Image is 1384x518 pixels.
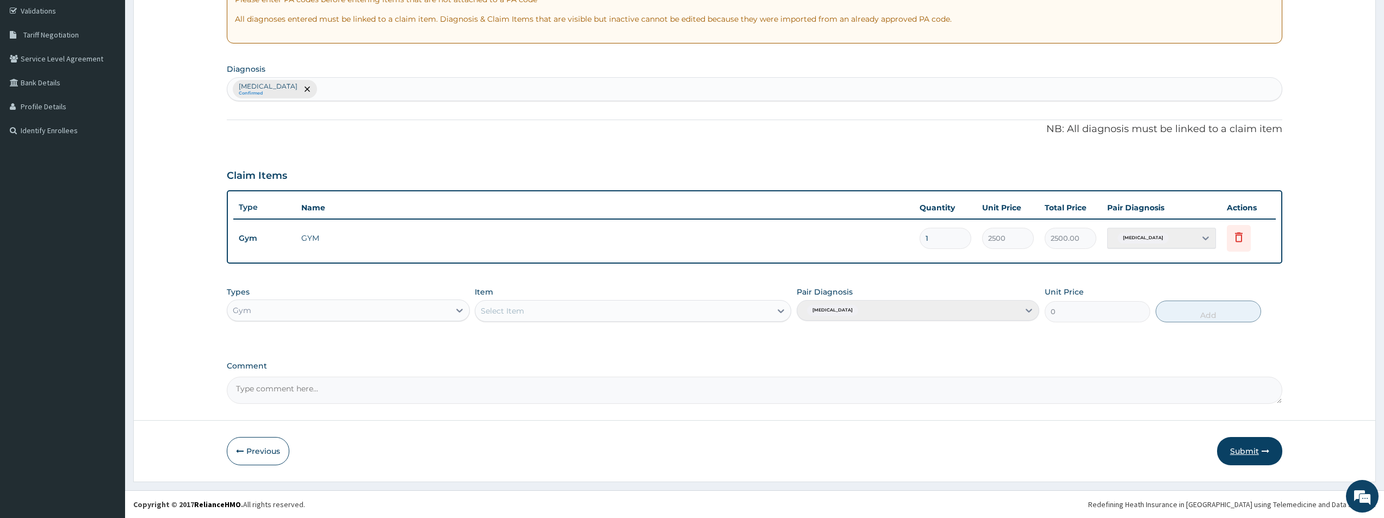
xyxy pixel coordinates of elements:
[57,61,183,75] div: Chat with us now
[1045,286,1084,297] label: Unit Price
[296,197,914,219] th: Name
[1088,499,1376,510] div: Redefining Heath Insurance in [GEOGRAPHIC_DATA] using Telemedicine and Data Science!
[227,361,1282,371] label: Comment
[1217,437,1282,465] button: Submit
[1039,197,1102,219] th: Total Price
[227,122,1282,136] p: NB: All diagnosis must be linked to a claim item
[1102,197,1221,219] th: Pair Diagnosis
[133,500,243,509] strong: Copyright © 2017 .
[227,170,287,182] h3: Claim Items
[125,490,1384,518] footer: All rights reserved.
[20,54,44,82] img: d_794563401_company_1708531726252_794563401
[63,137,150,247] span: We're online!
[235,14,1274,24] p: All diagnoses entered must be linked to a claim item. Diagnosis & Claim Items that are visible bu...
[977,197,1039,219] th: Unit Price
[178,5,204,32] div: Minimize live chat window
[296,227,914,249] td: GYM
[23,30,79,40] span: Tariff Negotiation
[233,228,296,248] td: Gym
[475,286,493,297] label: Item
[227,64,265,74] label: Diagnosis
[227,288,250,297] label: Types
[914,197,977,219] th: Quantity
[1221,197,1276,219] th: Actions
[5,297,207,335] textarea: Type your message and hit 'Enter'
[194,500,241,509] a: RelianceHMO
[233,305,251,316] div: Gym
[233,197,296,217] th: Type
[481,305,524,316] div: Select Item
[797,286,853,297] label: Pair Diagnosis
[1156,301,1261,322] button: Add
[227,437,289,465] button: Previous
